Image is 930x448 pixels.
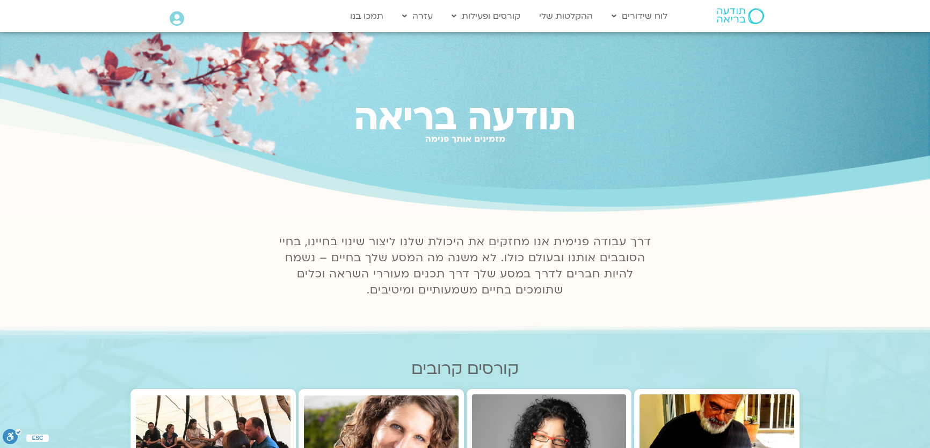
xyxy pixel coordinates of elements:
[717,8,764,24] img: תודעה בריאה
[130,359,800,378] h2: קורסים קרובים
[397,6,438,26] a: עזרה
[606,6,673,26] a: לוח שידורים
[273,234,657,298] p: דרך עבודה פנימית אנו מחזקים את היכולת שלנו ליצור שינוי בחיינו, בחיי הסובבים אותנו ובעולם כולו. לא...
[345,6,389,26] a: תמכו בנו
[534,6,598,26] a: ההקלטות שלי
[446,6,526,26] a: קורסים ופעילות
